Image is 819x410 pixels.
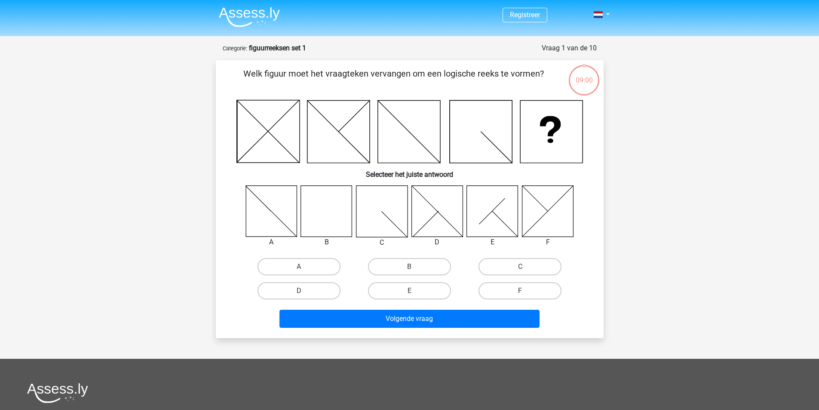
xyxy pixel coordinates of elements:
[239,237,304,247] div: A
[515,237,580,247] div: F
[230,163,590,179] h6: Selecteer het juiste antwoord
[405,237,470,247] div: D
[258,282,340,299] label: D
[368,258,451,275] label: B
[479,282,561,299] label: F
[350,237,414,248] div: C
[230,67,558,93] p: Welk figuur moet het vraagteken vervangen om een logische reeks te vormen?
[294,237,359,247] div: B
[27,383,88,403] img: Assessly logo
[568,64,600,86] div: 09:00
[542,43,597,53] div: Vraag 1 van de 10
[510,11,540,19] a: Registreer
[368,282,451,299] label: E
[479,258,561,275] label: C
[460,237,525,247] div: E
[219,7,280,27] img: Assessly
[279,310,540,328] button: Volgende vraag
[223,45,247,52] small: Categorie:
[258,258,340,275] label: A
[249,44,306,52] strong: figuurreeksen set 1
